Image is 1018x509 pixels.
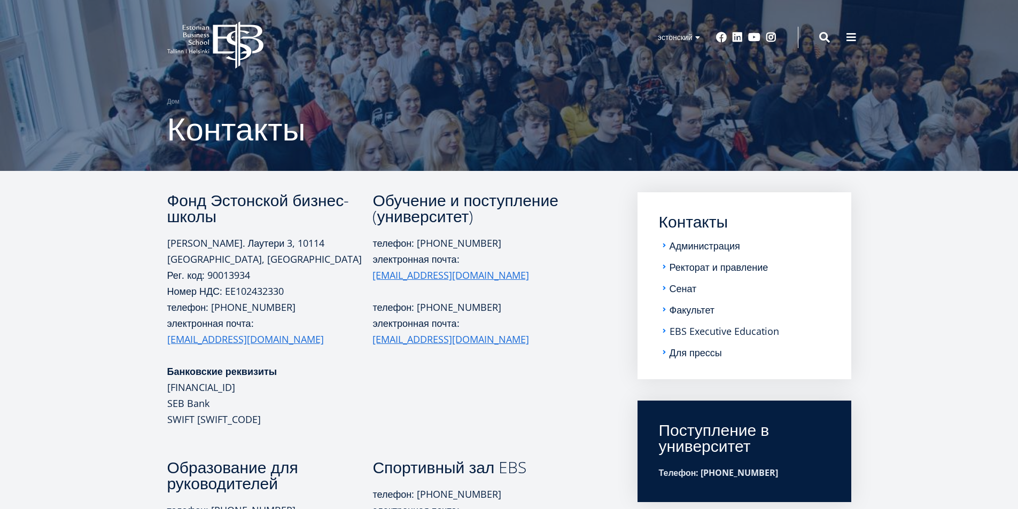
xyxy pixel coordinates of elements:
a: [EMAIL_ADDRESS][DOMAIN_NAME] [372,267,529,283]
font: [EMAIL_ADDRESS][DOMAIN_NAME] [372,333,529,346]
font: телефон: [PHONE_NUMBER] [372,488,501,500]
a: Контакты [659,214,830,230]
font: [EMAIL_ADDRESS][DOMAIN_NAME] [372,269,529,281]
font: [GEOGRAPHIC_DATA], [GEOGRAPHIC_DATA] [167,253,362,265]
a: [EMAIL_ADDRESS][DOMAIN_NAME] [167,331,324,347]
font: Фонд Эстонской бизнес-школы [167,189,349,227]
font: Для прессы [670,346,722,359]
font: Факультет [670,303,715,316]
font: SWIFT [SWIFT_CODE] [167,413,261,426]
font: Ректорат и правление [670,261,768,273]
font: Телефон: [PHONE_NUMBER] [659,467,779,479]
a: Ректорат и правление [670,262,768,272]
a: Сенат [670,283,697,294]
font: Обучение и поступление (университет) [372,189,558,227]
font: Дом [167,97,180,106]
font: Рег. код: 90013934 [167,269,251,281]
a: Администрация [670,240,740,251]
font: [EMAIL_ADDRESS][DOMAIN_NAME] [167,333,324,346]
font: Поступление в университет [659,419,770,457]
font: Контакты [167,106,306,150]
font: телефон: [PHONE_NUMBER] [372,301,501,314]
font: Администрация [670,239,740,252]
font: SEB Bank [167,397,209,410]
a: Для прессы [670,347,722,358]
a: [EMAIL_ADDRESS][DOMAIN_NAME] [372,331,529,347]
font: Спортивный зал EBS [372,456,526,478]
a: Факультет [670,304,715,315]
font: электронная почта: [372,317,459,330]
font: электронная почта: [372,253,459,265]
font: Контакты [659,210,728,232]
font: Номер НДС: EE102432330 [167,285,284,297]
a: Дом [167,96,180,107]
font: [FINANCIAL_ID] [167,381,235,394]
font: телефон: [PHONE_NUMBER] [167,301,296,314]
font: Сенат [670,282,697,295]
font: EBS Executive Education [670,325,779,338]
font: Образование для руководителей [167,456,298,494]
font: телефон: [PHONE_NUMBER] [372,237,501,249]
font: электронная почта: [167,317,254,330]
a: EBS Executive Education [670,326,779,336]
font: [PERSON_NAME]. Лаутери 3, 10114 [167,237,325,249]
font: Банковские реквизиты [167,365,277,378]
